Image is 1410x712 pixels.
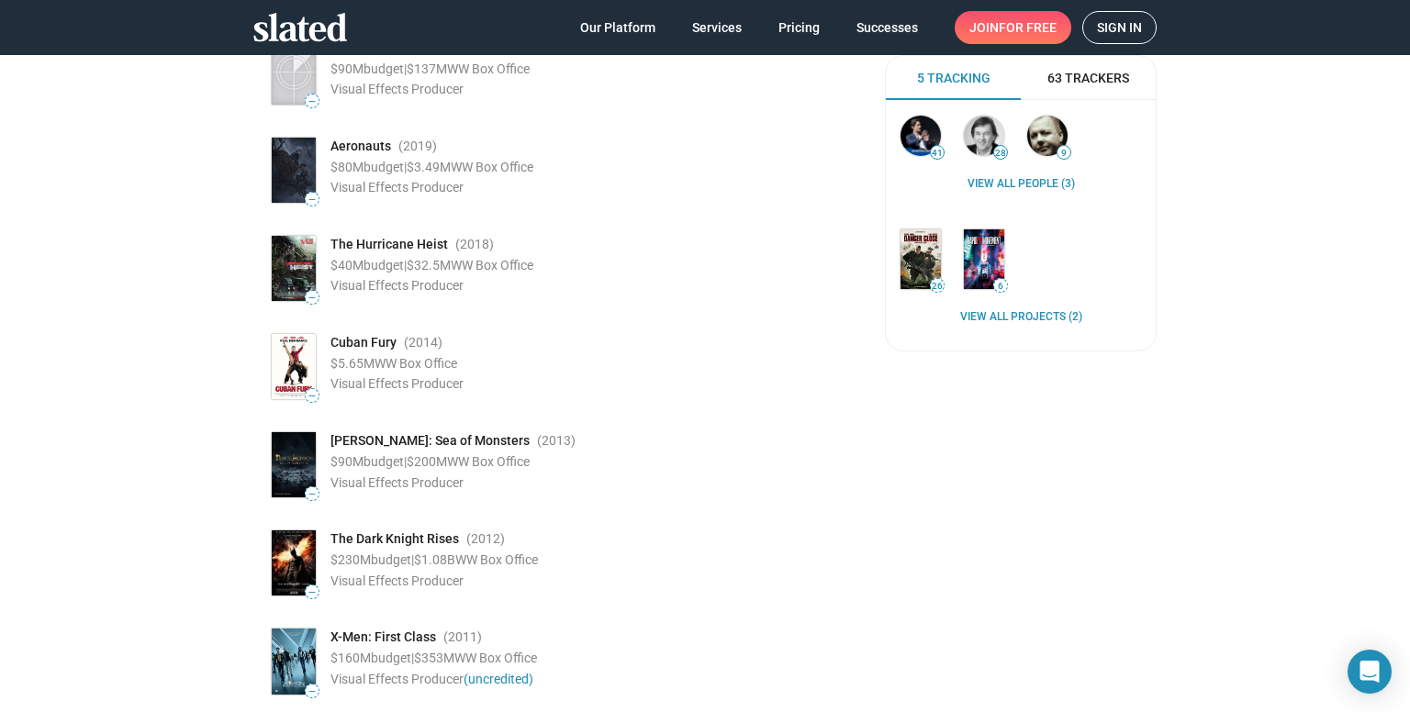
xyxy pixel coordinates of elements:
[330,629,436,646] span: X-Men: First Class
[404,334,442,351] span: (2014 )
[778,11,820,44] span: Pricing
[931,148,944,159] span: 41
[960,226,1008,293] a: Rapid Eye Movement
[407,454,447,469] span: $200M
[931,281,944,292] span: 26
[451,160,533,174] span: WW Box Office
[901,116,941,156] img: Stephan Paternot
[272,530,316,595] img: Poster: The Dark Knight Rises
[371,651,411,665] span: budget
[414,651,454,665] span: $353M
[330,160,364,174] span: $80M
[411,552,414,567] span: |
[969,11,1057,44] span: Join
[306,293,319,303] span: —
[330,454,364,469] span: $90M
[404,160,407,174] span: |
[537,432,576,450] span: (2013 )
[1097,12,1142,43] span: Sign in
[897,226,945,293] a: DANGER CLOSE
[407,61,447,76] span: $137M
[964,116,1004,156] img: Bernie Stampfer
[968,177,1075,192] a: View all People (3)
[371,552,411,567] span: budget
[272,138,316,203] img: Poster: Aeronauts
[443,629,482,646] span: (2011 )
[364,61,404,76] span: budget
[407,160,451,174] span: $3.49M
[330,672,533,686] span: Visual Effects Producer
[451,258,533,273] span: WW Box Office
[1348,650,1392,694] div: Open Intercom Messenger
[330,278,464,293] span: Visual Effects Producer
[411,651,414,665] span: |
[466,530,505,548] span: (2012 )
[447,454,530,469] span: WW Box Office
[330,356,375,371] span: $5.65M
[994,148,1007,159] span: 28
[580,11,655,44] span: Our Platform
[330,138,391,155] span: Aeronauts
[565,11,670,44] a: Our Platform
[677,11,756,44] a: Services
[764,11,834,44] a: Pricing
[404,454,407,469] span: |
[447,61,530,76] span: WW Box Office
[1082,11,1157,44] a: Sign in
[856,11,918,44] span: Successes
[330,180,464,195] span: Visual Effects Producer
[330,432,530,450] span: [PERSON_NAME]: Sea of Monsters
[330,552,371,567] span: $230M
[330,376,464,391] span: Visual Effects Producer
[454,651,537,665] span: WW Box Office
[364,160,404,174] span: budget
[917,70,990,87] span: 5 Tracking
[306,391,319,401] span: —
[330,258,364,273] span: $40M
[272,334,316,399] img: Poster: Cuban Fury
[364,258,404,273] span: budget
[330,651,371,665] span: $160M
[272,39,316,105] img: Poster: Death on the Nile
[330,236,448,253] span: The Hurricane Heist
[364,454,404,469] span: budget
[272,432,316,497] img: Poster: Percy Jackson: Sea of Monsters
[455,552,538,567] span: WW Box Office
[306,686,319,696] span: —
[1047,70,1129,87] span: 63 Trackers
[464,672,533,686] a: (uncredited)
[692,11,742,44] span: Services
[964,229,1004,289] img: Rapid Eye Movement
[272,629,316,694] img: Poster: X-Men: First Class
[901,229,941,289] img: DANGER CLOSE
[404,258,407,273] span: |
[330,61,364,76] span: $90M
[306,195,319,205] span: —
[272,236,316,301] img: Poster: The Hurricane Heist
[398,138,437,155] span: (2019 )
[306,489,319,499] span: —
[960,310,1082,325] a: View all Projects (2)
[407,258,451,273] span: $32.5M
[999,11,1057,44] span: for free
[306,587,319,597] span: —
[330,573,464,588] span: Visual Effects Producer
[994,281,1007,292] span: 6
[414,552,455,567] span: $1.08B
[306,96,319,106] span: —
[842,11,933,44] a: Successes
[330,475,464,490] span: Visual Effects Producer
[1057,148,1070,159] span: 9
[404,61,407,76] span: |
[330,334,397,351] span: Cuban Fury
[330,530,459,548] span: The Dark Knight Rises
[375,356,457,371] span: WW Box Office
[455,236,494,253] span: (2018 )
[1027,116,1068,156] img: neil thompson
[955,11,1071,44] a: Joinfor free
[330,82,464,96] span: Visual Effects Producer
